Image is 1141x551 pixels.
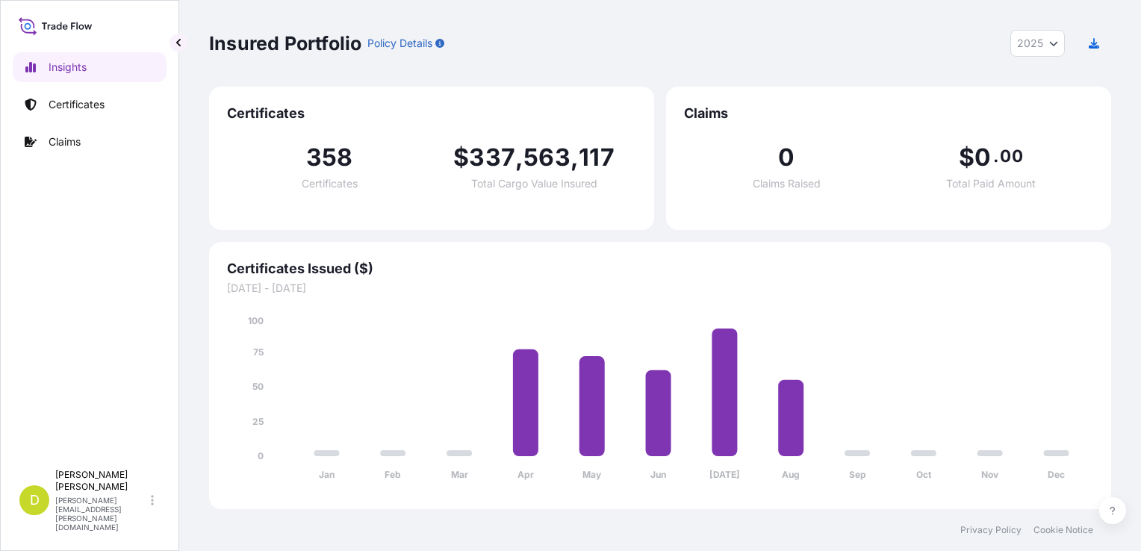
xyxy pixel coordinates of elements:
[227,281,1093,296] span: [DATE] - [DATE]
[252,381,264,392] tspan: 50
[684,105,1093,122] span: Claims
[319,469,335,480] tspan: Jan
[258,450,264,461] tspan: 0
[782,469,800,480] tspan: Aug
[209,31,361,55] p: Insured Portfolio
[471,178,597,189] span: Total Cargo Value Insured
[469,146,515,169] span: 337
[515,146,523,169] span: ,
[227,260,1093,278] span: Certificates Issued ($)
[253,346,264,358] tspan: 75
[916,469,932,480] tspan: Oct
[451,469,468,480] tspan: Mar
[227,105,636,122] span: Certificates
[778,146,795,169] span: 0
[55,469,148,493] p: [PERSON_NAME] [PERSON_NAME]
[753,178,821,189] span: Claims Raised
[1000,150,1022,162] span: 00
[13,127,167,157] a: Claims
[302,178,358,189] span: Certificates
[13,52,167,82] a: Insights
[993,150,998,162] span: .
[1010,30,1065,57] button: Year Selector
[49,97,105,112] p: Certificates
[367,36,432,51] p: Policy Details
[49,134,81,149] p: Claims
[1048,469,1065,480] tspan: Dec
[582,469,602,480] tspan: May
[252,416,264,427] tspan: 25
[523,146,570,169] span: 563
[946,178,1036,189] span: Total Paid Amount
[517,469,534,480] tspan: Apr
[453,146,469,169] span: $
[709,469,740,480] tspan: [DATE]
[650,469,666,480] tspan: Jun
[974,146,991,169] span: 0
[960,524,1022,536] a: Privacy Policy
[849,469,866,480] tspan: Sep
[1033,524,1093,536] a: Cookie Notice
[13,90,167,119] a: Certificates
[579,146,615,169] span: 117
[248,315,264,326] tspan: 100
[55,496,148,532] p: [PERSON_NAME][EMAIL_ADDRESS][PERSON_NAME][DOMAIN_NAME]
[30,493,40,508] span: D
[306,146,353,169] span: 358
[385,469,401,480] tspan: Feb
[981,469,999,480] tspan: Nov
[959,146,974,169] span: $
[570,146,579,169] span: ,
[1017,36,1043,51] span: 2025
[49,60,87,75] p: Insights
